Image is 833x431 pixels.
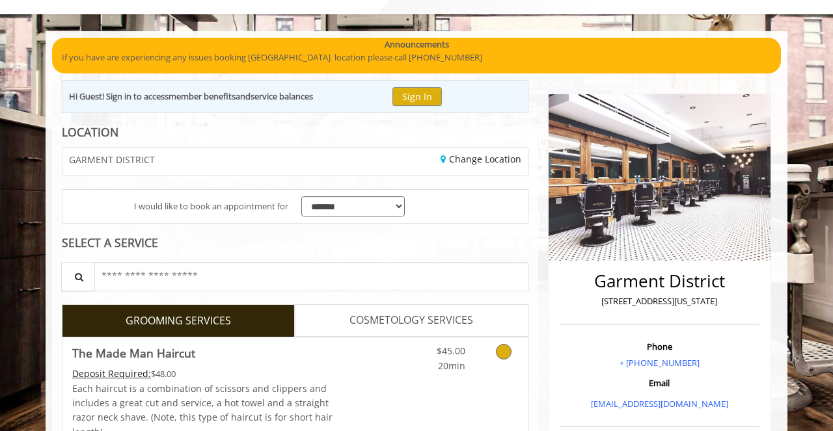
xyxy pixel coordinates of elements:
div: $48.00 [72,367,334,381]
span: I would like to book an appointment for [134,200,288,213]
h3: Phone [563,342,756,351]
div: SELECT A SERVICE [62,237,528,249]
h3: Email [563,378,756,387]
p: If you have are experiencing any issues booking [GEOGRAPHIC_DATA] location please call [PHONE_NUM... [62,51,771,64]
a: Change Location [441,153,521,165]
b: service balances [251,90,313,102]
b: LOCATION [62,124,118,140]
p: [STREET_ADDRESS][US_STATE] [563,294,756,308]
div: Hi Guest! Sign in to access and [69,90,313,103]
a: [EMAIL_ADDRESS][DOMAIN_NAME] [591,398,728,410]
span: GARMENT DISTRICT [69,155,155,164]
b: member benefits [169,90,236,102]
button: Service Search [61,262,95,291]
a: + [PHONE_NUMBER] [620,357,700,369]
h2: Garment District [563,272,756,291]
span: $45.00 [437,345,465,357]
span: GROOMING SERVICES [126,313,231,330]
b: Announcements [385,38,449,51]
span: This service needs some Advance to be paid before we block your appointment [72,367,151,380]
b: The Made Man Haircut [72,344,195,362]
span: 20min [438,359,465,372]
button: Sign In [392,87,442,106]
span: COSMETOLOGY SERVICES [349,312,473,329]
